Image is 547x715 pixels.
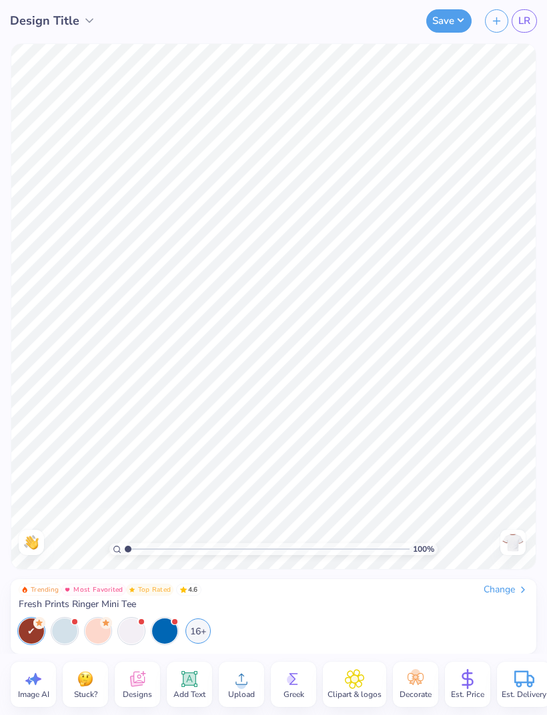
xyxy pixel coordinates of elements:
span: Fresh Prints Ringer Mini Tee [19,598,136,610]
span: 100 % [413,543,434,555]
span: LR [518,13,530,29]
div: 16+ [185,618,211,644]
span: Design Title [10,12,79,30]
span: Stuck? [74,689,97,700]
span: Est. Price [451,689,484,700]
span: 4.6 [176,584,201,596]
span: Image AI [18,689,49,700]
span: Upload [228,689,255,700]
span: Greek [284,689,304,700]
img: Most Favorited sort [64,586,71,593]
img: Back [502,532,524,553]
button: Save [426,9,472,33]
img: Trending sort [21,586,28,593]
button: Badge Button [19,584,61,596]
span: Est. Delivery [502,689,546,700]
div: Change [484,584,528,596]
span: Trending [31,586,59,593]
span: Clipart & logos [328,689,382,700]
span: Top Rated [138,586,171,593]
button: Badge Button [61,584,125,596]
span: Add Text [173,689,205,700]
a: LR [512,9,537,33]
button: Badge Button [126,584,174,596]
span: Most Favorited [73,586,123,593]
span: Decorate [400,689,432,700]
img: Stuck? [75,669,95,689]
span: Designs [123,689,152,700]
img: Top Rated sort [129,586,135,593]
